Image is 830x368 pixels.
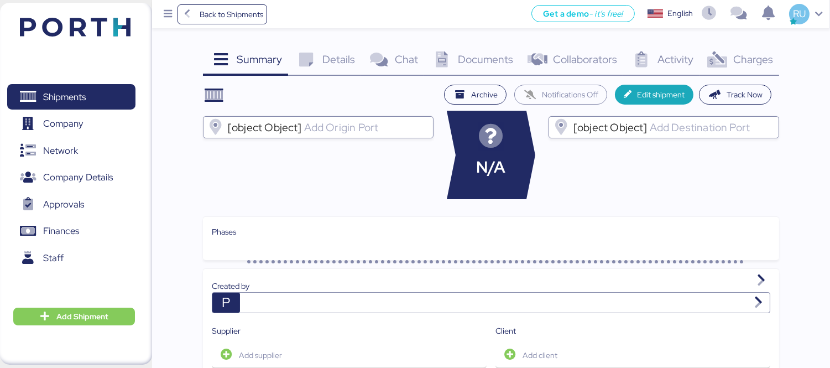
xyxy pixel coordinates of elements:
span: Charges [733,52,773,66]
span: Back to Shipments [200,8,263,21]
button: Track Now [699,85,771,105]
span: Collaborators [553,52,617,66]
a: Back to Shipments [178,4,268,24]
span: Documents [458,52,513,66]
button: Notifications Off [514,85,607,105]
a: Staff [7,245,135,271]
span: [object Object] [228,122,302,132]
a: Approvals [7,191,135,217]
a: Company Details [7,165,135,190]
span: Company Details [43,169,113,185]
span: Network [43,143,78,159]
span: Add Shipment [56,310,108,323]
span: Track Now [727,88,763,101]
span: N/A [477,156,506,179]
a: Shipments [7,84,135,110]
span: [object Object] [573,122,648,132]
span: Company [43,116,83,132]
button: Edit shipment [615,85,694,105]
div: Created by [212,280,770,292]
span: Details [322,52,355,66]
span: P [222,293,231,313]
div: Phases [212,226,770,238]
span: Staff [43,250,64,266]
span: Approvals [43,196,84,212]
span: RU [793,7,806,21]
button: Add Shipment [13,308,135,325]
a: Company [7,111,135,137]
span: Notifications Off [542,88,598,101]
div: English [667,8,693,19]
span: Activity [657,52,693,66]
input: [object Object] [302,121,429,134]
span: Add client [523,349,557,362]
span: Archive [471,88,498,101]
span: Shipments [43,89,86,105]
span: Summary [237,52,282,66]
button: Archive [444,85,507,105]
input: [object Object] [648,121,774,134]
button: Menu [159,5,178,24]
a: Network [7,138,135,163]
span: Chat [395,52,418,66]
span: Edit shipment [637,88,685,101]
a: Finances [7,219,135,244]
span: Finances [43,223,79,239]
span: Add supplier [239,349,282,362]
